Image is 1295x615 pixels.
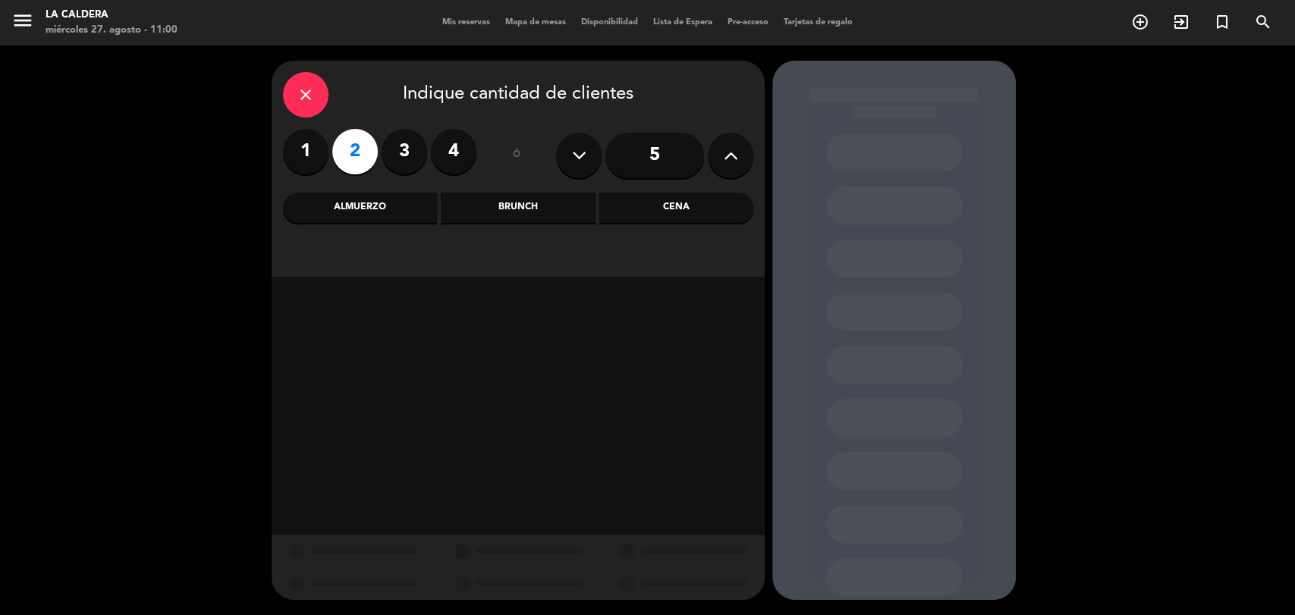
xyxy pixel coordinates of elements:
[498,18,574,27] span: Mapa de mesas
[46,23,178,38] div: miércoles 27. agosto - 11:00
[720,18,776,27] span: Pre-acceso
[283,193,437,223] div: Almuerzo
[776,18,860,27] span: Tarjetas de regalo
[1172,13,1190,31] i: exit_to_app
[11,9,34,32] i: menu
[46,8,178,23] div: La Caldera
[332,129,378,174] label: 2
[283,72,753,118] div: Indique cantidad de clientes
[283,129,328,174] label: 1
[431,129,476,174] label: 4
[435,18,498,27] span: Mis reservas
[1213,13,1231,31] i: turned_in_not
[646,18,720,27] span: Lista de Espera
[382,129,427,174] label: 3
[441,193,595,223] div: Brunch
[492,129,541,182] div: ó
[574,18,646,27] span: Disponibilidad
[297,86,315,104] i: close
[599,193,753,223] div: Cena
[11,9,34,37] button: menu
[1131,13,1149,31] i: add_circle_outline
[1254,13,1272,31] i: search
